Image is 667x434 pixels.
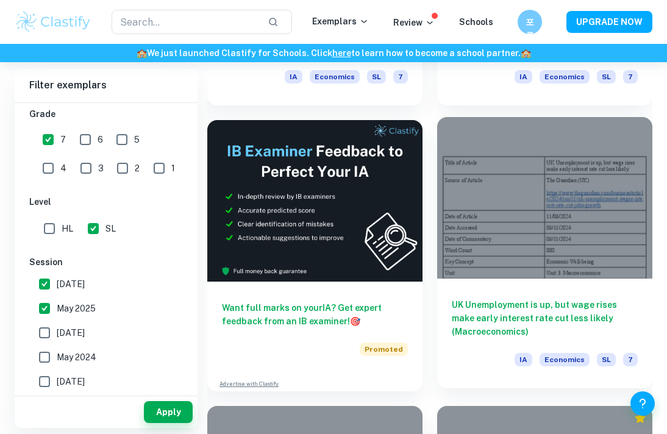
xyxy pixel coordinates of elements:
span: 6 [98,133,103,146]
h6: UK Unemployment is up, but wage rises make early interest rate cut less likely (Macroeconomics) [452,298,638,338]
span: 1 [171,162,175,175]
a: Advertise with Clastify [219,380,279,388]
span: Economics [540,70,590,84]
span: 🎯 [350,316,360,326]
span: 7 [623,353,638,366]
button: Apply [144,401,193,423]
span: SL [367,70,386,84]
span: 🏫 [521,48,531,58]
h6: We just launched Clastify for Schools. Click to learn how to become a school partner. [2,46,665,60]
span: [DATE] [57,326,85,340]
h6: Level [29,195,183,208]
span: SL [105,222,116,235]
a: Schools [459,17,493,27]
button: UPGRADE NOW [566,11,652,33]
img: Thumbnail [207,120,423,282]
input: Search... [112,10,258,34]
a: here [332,48,351,58]
span: [DATE] [57,277,85,291]
span: 7 [60,133,66,146]
span: SL [597,70,616,84]
a: UK Unemployment is up, but wage rises make early interest rate cut less likely (Macroeconomics)IA... [437,120,652,391]
span: May 2025 [57,302,96,315]
button: 포루 [518,10,542,34]
h6: 포루 [523,15,537,29]
span: SL [597,353,616,366]
p: Exemplars [312,15,369,28]
span: 🏫 [137,48,147,58]
button: Help and Feedback [630,391,655,416]
h6: Grade [29,107,183,121]
span: HL [62,222,73,235]
span: IA [285,70,302,84]
p: Review [393,16,435,29]
span: 4 [60,162,66,175]
a: Want full marks on yourIA? Get expert feedback from an IB examiner!PromotedAdvertise with Clastify [207,120,423,391]
h6: Want full marks on your IA ? Get expert feedback from an IB examiner! [222,301,408,328]
div: Premium [634,412,646,424]
h6: Session [29,255,183,269]
span: 5 [134,133,140,146]
span: 3 [98,162,104,175]
span: Economics [310,70,360,84]
span: Economics [540,353,590,366]
span: [DATE] [57,375,85,388]
h6: Filter exemplars [15,68,198,102]
span: 7 [623,70,638,84]
span: Promoted [360,343,408,356]
span: May 2024 [57,350,96,364]
img: Clastify logo [15,10,92,34]
span: 2 [135,162,140,175]
span: 7 [393,70,408,84]
span: IA [515,70,532,84]
span: IA [515,353,532,366]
